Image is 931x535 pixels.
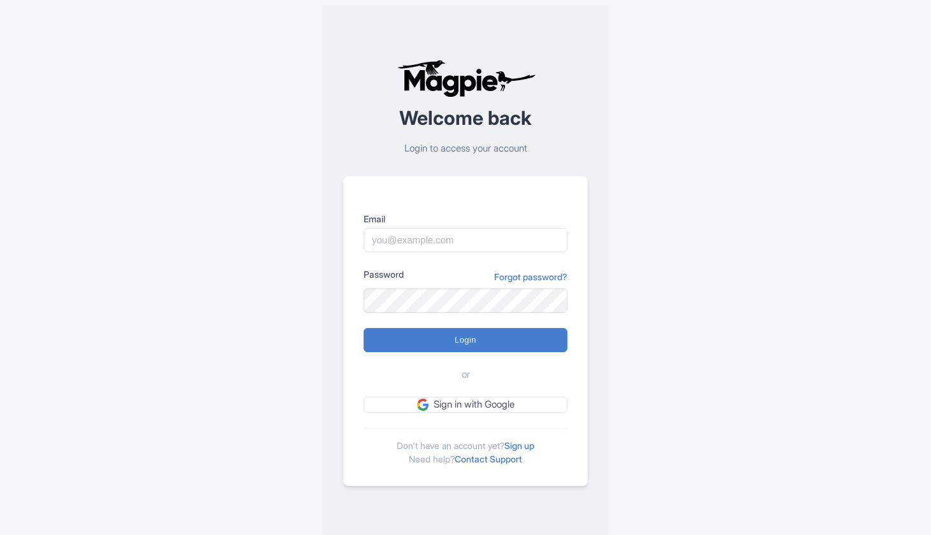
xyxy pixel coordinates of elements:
[343,108,588,129] h2: Welcome back
[343,141,588,156] p: Login to access your account
[417,399,429,410] img: google.svg
[364,267,404,281] label: Password
[364,328,567,352] input: Login
[364,428,567,466] div: Don't have an account yet? Need help?
[504,440,534,451] a: Sign up
[462,367,470,382] span: or
[494,270,567,283] a: Forgot password?
[394,59,537,97] img: logo-ab69f6fb50320c5b225c76a69d11143b.png
[364,397,567,413] a: Sign in with Google
[364,212,567,225] label: Email
[455,453,522,464] a: Contact Support
[364,228,567,252] input: you@example.com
